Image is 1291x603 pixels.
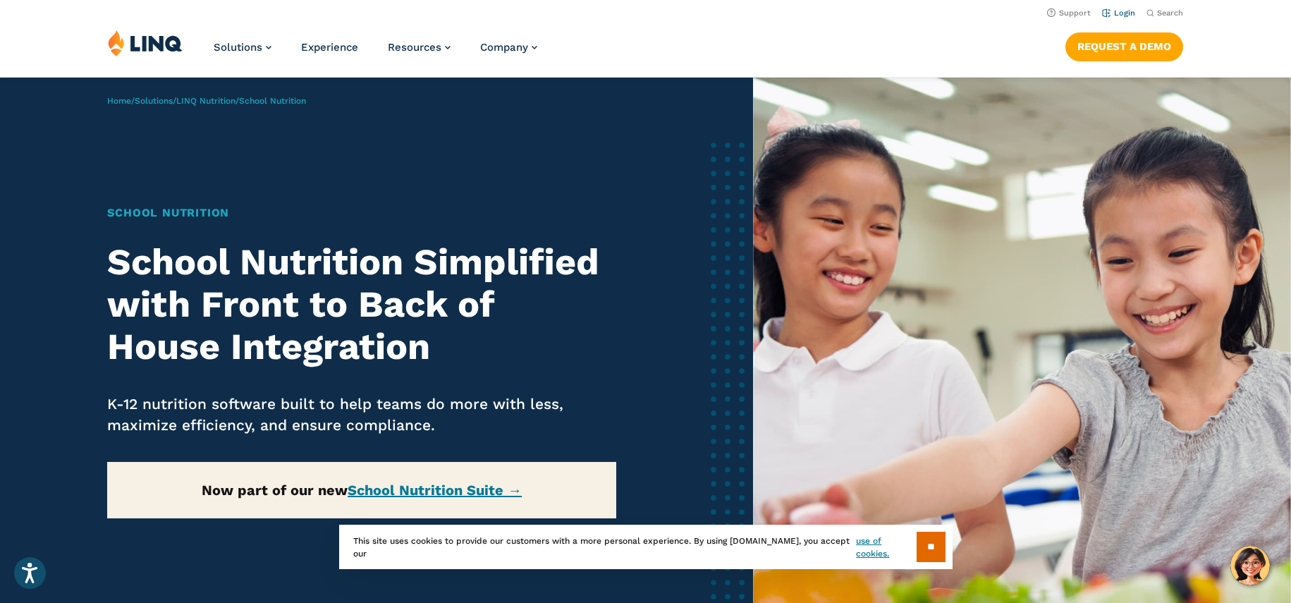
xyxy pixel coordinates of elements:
span: Search [1157,8,1183,18]
div: This site uses cookies to provide our customers with a more personal experience. By using [DOMAIN... [339,525,953,569]
a: Support [1047,8,1091,18]
a: Login [1102,8,1135,18]
img: LINQ | K‑12 Software [108,30,183,56]
a: Experience [301,41,358,54]
a: Resources [388,41,451,54]
span: School Nutrition [239,96,306,106]
a: Company [480,41,537,54]
button: Hello, have a question? Let’s chat. [1230,546,1270,585]
a: School Nutrition Suite → [348,482,522,499]
span: Resources [388,41,441,54]
h1: School Nutrition [107,205,616,221]
span: / / / [107,96,306,106]
a: Home [107,96,131,106]
nav: Button Navigation [1065,30,1183,61]
p: K-12 nutrition software built to help teams do more with less, maximize efficiency, and ensure co... [107,394,616,436]
span: Solutions [214,41,262,54]
button: Open Search Bar [1146,8,1183,18]
a: Request a Demo [1065,32,1183,61]
nav: Primary Navigation [214,30,537,76]
a: LINQ Nutrition [176,96,235,106]
a: Solutions [214,41,271,54]
h2: School Nutrition Simplified with Front to Back of House Integration [107,241,616,367]
span: Company [480,41,528,54]
a: Solutions [135,96,173,106]
a: use of cookies. [856,535,916,560]
strong: Now part of our new [202,482,522,499]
